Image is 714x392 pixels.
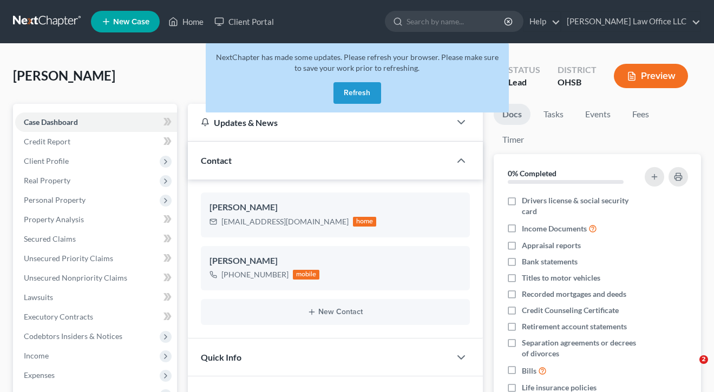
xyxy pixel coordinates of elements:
span: Secured Claims [24,234,76,243]
a: Fees [624,104,658,125]
span: Client Profile [24,156,69,165]
span: Credit Counseling Certificate [522,305,619,316]
span: Quick Info [201,352,241,362]
a: Client Portal [209,12,279,31]
input: Search by name... [407,11,506,31]
span: NextChapter has made some updates. Please refresh your browser. Please make sure to save your wor... [216,52,499,72]
span: Property Analysis [24,215,84,224]
a: Credit Report [15,132,177,151]
div: District [558,64,597,76]
span: Unsecured Nonpriority Claims [24,273,127,282]
div: [PERSON_NAME] [209,255,461,268]
a: Home [163,12,209,31]
span: Drivers license & social security card [522,195,640,217]
span: Contact [201,155,232,165]
span: Expenses [24,370,55,380]
div: [PERSON_NAME] [209,201,461,214]
iframe: Intercom live chat [677,355,703,381]
div: Updates & News [201,117,437,128]
div: Status [508,64,540,76]
div: home [353,217,377,227]
span: Personal Property [24,195,86,204]
span: Executory Contracts [24,312,93,321]
a: Property Analysis [15,210,177,229]
button: Preview [614,64,688,88]
span: Retirement account statements [522,321,627,332]
span: Credit Report [24,137,70,146]
a: Lawsuits [15,288,177,307]
a: Timer [494,129,533,150]
span: Real Property [24,176,70,185]
div: OHSB [558,76,597,89]
span: 2 [699,355,708,364]
a: Events [577,104,619,125]
div: [EMAIL_ADDRESS][DOMAIN_NAME] [221,216,349,227]
span: Unsecured Priority Claims [24,254,113,263]
span: Appraisal reports [522,240,581,251]
span: Codebtors Insiders & Notices [24,331,122,341]
a: Case Dashboard [15,112,177,132]
a: Help [524,12,560,31]
strong: 0% Completed [508,169,556,178]
span: New Case [113,18,149,26]
span: Lawsuits [24,293,53,302]
a: Secured Claims [15,229,177,249]
span: Recorded mortgages and deeds [522,289,626,300]
span: Separation agreements or decrees of divorces [522,337,640,359]
span: Case Dashboard [24,117,78,127]
span: Bank statements [522,256,578,267]
span: Titles to motor vehicles [522,273,600,283]
button: New Contact [209,308,461,316]
span: Bills [522,366,536,376]
a: Unsecured Priority Claims [15,249,177,268]
span: Income [24,351,49,360]
a: Tasks [535,104,572,125]
span: Income Documents [522,223,587,234]
div: mobile [293,270,320,280]
a: Executory Contracts [15,307,177,327]
button: Refresh [333,82,381,104]
a: Docs [494,104,530,125]
div: Lead [508,76,540,89]
a: Unsecured Nonpriority Claims [15,268,177,288]
a: [PERSON_NAME] Law Office LLC [561,12,700,31]
span: [PERSON_NAME] [13,68,115,83]
div: [PHONE_NUMBER] [221,269,289,280]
